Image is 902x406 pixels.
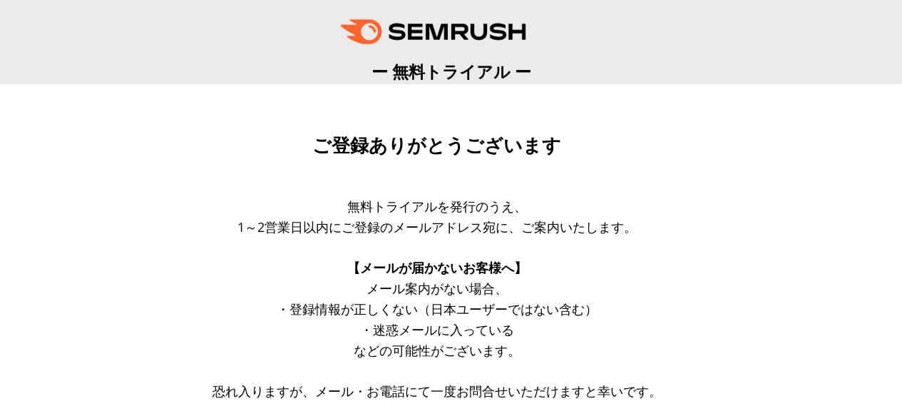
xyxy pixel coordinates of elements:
[371,60,531,83] span: ー 無料トライアル ー
[237,218,637,235] span: 1～2営業日以内にご登録のメールアドレス宛に、ご案内いたします。
[354,342,521,359] span: などの可能性がございます。
[360,321,514,338] span: ・迷惑メールに入っている
[367,280,508,297] span: メール案内がない場合、
[312,135,561,156] span: ご登録ありがとうございます
[347,259,527,276] span: 【メールが届かないお客様へ】
[277,300,598,318] span: ・登録情報が正しくない（日本ユーザーではない含む）
[347,198,527,215] span: 無料トライアルを発行のうえ、
[212,382,662,400] span: 恐れ入りますが、メール・お電話にて一度お問合せいただけますと幸いです。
